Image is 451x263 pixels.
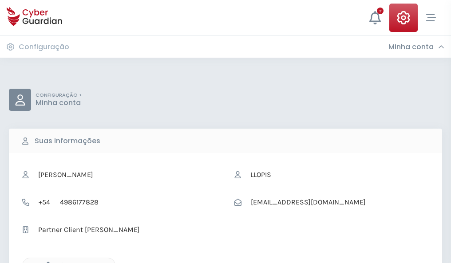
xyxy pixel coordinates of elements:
[34,194,55,211] span: +54
[36,92,82,98] p: CONFIGURAÇÃO >
[19,43,69,51] h3: Configuração
[36,98,82,107] p: Minha conta
[388,43,434,51] h3: Minha conta
[55,194,217,211] input: Telefone
[377,8,384,14] div: +
[35,136,100,146] b: Suas informações
[388,43,444,51] div: Minha conta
